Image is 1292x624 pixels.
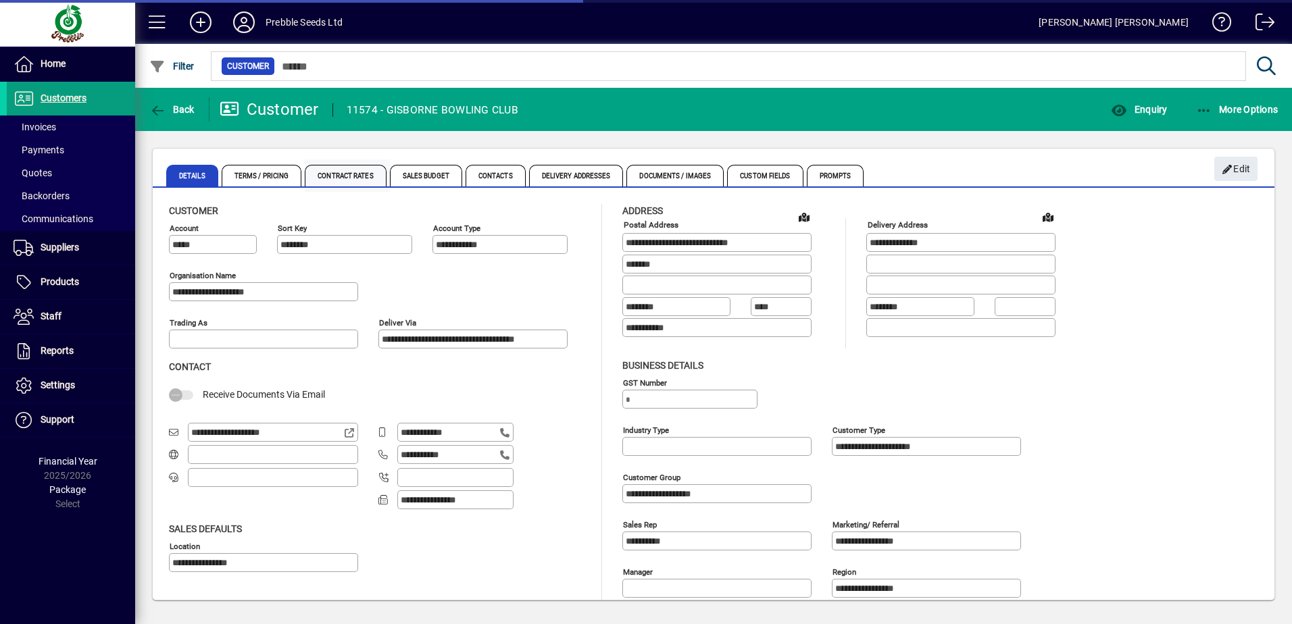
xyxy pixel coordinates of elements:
span: Delivery Addresses [529,165,624,186]
a: Reports [7,334,135,368]
span: Business details [622,360,703,371]
span: Backorders [14,190,70,201]
span: Payments [14,145,64,155]
mat-label: Account [170,224,199,233]
button: Add [179,10,222,34]
span: Settings [41,380,75,390]
a: View on map [793,206,815,228]
span: Filter [149,61,195,72]
span: Sales defaults [169,523,242,534]
a: Products [7,265,135,299]
span: Invoices [14,122,56,132]
div: 11574 - GISBORNE BOWLING CLUB [347,99,518,121]
span: Staff [41,311,61,321]
button: Profile [222,10,266,34]
span: Sales Budget [390,165,462,186]
a: Communications [7,207,135,230]
a: Support [7,403,135,437]
mat-label: Marketing/ Referral [833,519,899,529]
span: Communications [14,213,93,224]
mat-label: Region [833,567,856,576]
app-page-header-button: Back [135,97,209,122]
a: Logout [1245,3,1275,47]
button: Filter [146,54,198,78]
span: Contacts [466,165,526,186]
span: Package [49,484,86,495]
span: Details [166,165,218,186]
span: Customer [227,59,269,73]
span: Contract Rates [305,165,386,186]
span: Back [149,104,195,115]
a: Quotes [7,161,135,184]
mat-label: Sort key [278,224,307,233]
span: Prompts [807,165,864,186]
span: Home [41,58,66,69]
span: Custom Fields [727,165,803,186]
a: Settings [7,369,135,402]
span: Edit [1222,158,1251,180]
span: Suppliers [41,242,79,253]
button: Edit [1214,157,1258,181]
span: Terms / Pricing [222,165,302,186]
a: View on map [1037,206,1059,228]
span: Customer [169,205,218,216]
button: More Options [1193,97,1282,122]
button: Enquiry [1108,97,1170,122]
span: Enquiry [1111,104,1167,115]
a: Payments [7,138,135,161]
mat-label: Trading as [170,318,207,328]
button: Back [146,97,198,122]
mat-label: Location [170,541,200,550]
span: Address [622,205,663,216]
div: Customer [220,99,319,120]
mat-label: Account Type [433,224,480,233]
span: Customers [41,93,86,103]
span: Products [41,276,79,287]
span: Support [41,414,74,425]
mat-label: Manager [623,567,653,576]
span: Financial Year [39,456,97,467]
div: Prebble Seeds Ltd [266,11,343,33]
a: Suppliers [7,231,135,265]
mat-label: Customer group [623,472,680,482]
mat-label: GST Number [623,378,667,387]
span: Documents / Images [626,165,724,186]
mat-label: Deliver via [379,318,416,328]
a: Backorders [7,184,135,207]
a: Invoices [7,115,135,138]
a: Staff [7,300,135,334]
mat-label: Customer type [833,425,885,434]
mat-label: Industry type [623,425,669,434]
mat-label: Sales rep [623,519,657,529]
span: More Options [1196,104,1278,115]
div: [PERSON_NAME] [PERSON_NAME] [1039,11,1189,33]
a: Knowledge Base [1202,3,1232,47]
span: Reports [41,345,74,356]
a: Home [7,47,135,81]
mat-label: Organisation name [170,271,236,280]
span: Receive Documents Via Email [203,389,325,400]
span: Quotes [14,167,52,178]
span: Contact [169,361,211,372]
